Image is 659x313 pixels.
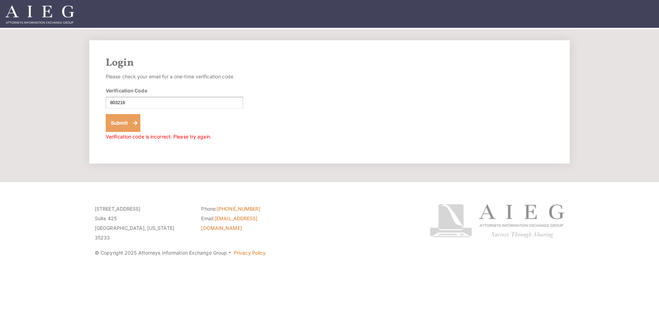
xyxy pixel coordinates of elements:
[430,204,564,238] img: Attorneys Information Exchange Group logo
[228,253,231,256] span: ·
[95,204,191,243] p: [STREET_ADDRESS] Suite 425 [GEOGRAPHIC_DATA], [US_STATE] 35233
[217,206,260,212] a: [PHONE_NUMBER]
[106,72,243,81] p: Please check your email for a one-time verification code
[106,57,553,69] h2: Login
[106,87,147,94] label: Verification Code
[201,214,297,233] li: Email:
[106,114,140,132] button: Submit
[201,204,297,214] li: Phone:
[5,5,74,24] img: Attorneys Information Exchange Group
[201,215,257,231] a: [EMAIL_ADDRESS][DOMAIN_NAME]
[106,134,211,139] span: Verification code is incorrect. Please try again.
[95,248,404,258] p: © Copyright 2025 Attorneys Information Exchange Group
[234,250,266,256] a: Privacy Policy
